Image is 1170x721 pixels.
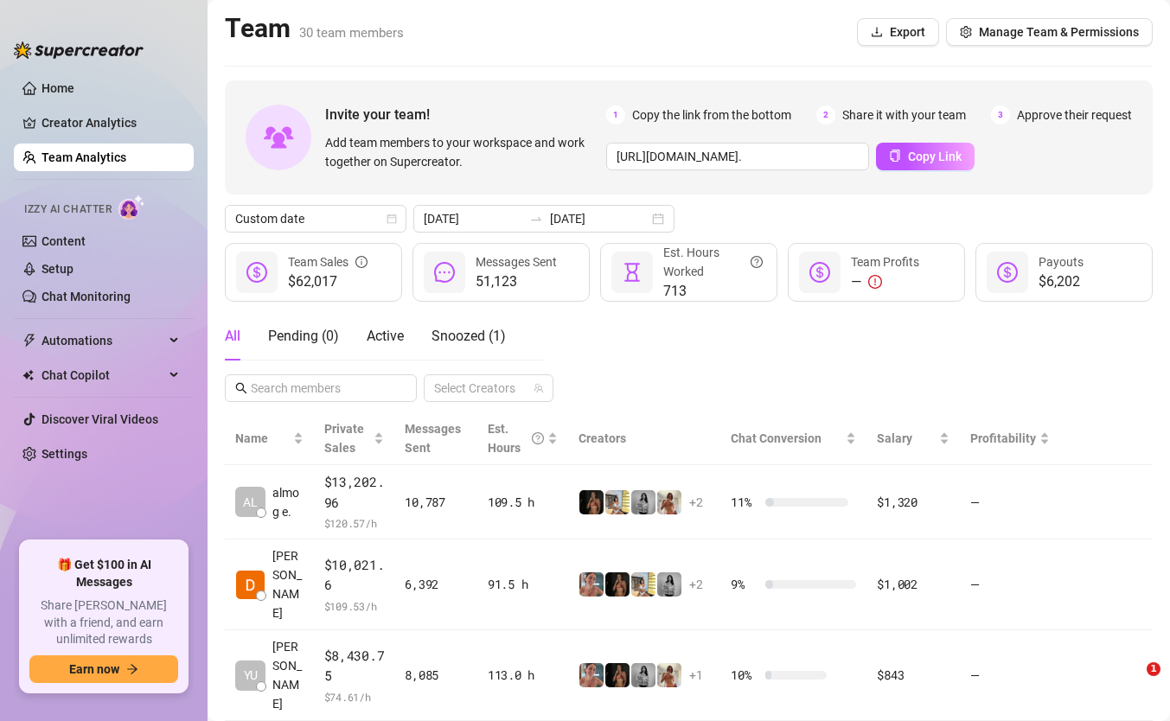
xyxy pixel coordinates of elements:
span: Share it with your team [842,105,966,124]
img: D [605,663,630,687]
span: Private Sales [324,422,364,455]
button: Manage Team & Permissions [946,18,1153,46]
span: question-circle [532,419,544,457]
span: $ 120.57 /h [324,514,385,532]
span: 713 [663,281,763,302]
a: Chat Monitoring [42,290,131,303]
button: Copy Link [876,143,975,170]
div: 109.5 h [488,493,558,512]
span: 3 [991,105,1010,124]
span: dollar-circle [809,262,830,283]
span: arrow-right [126,663,138,675]
a: Setup [42,262,74,276]
span: $ 74.61 /h [324,688,385,705]
span: 51,123 [476,271,557,292]
div: — [851,271,919,292]
td: — [960,539,1060,630]
div: 91.5 h [488,575,558,594]
span: Chat Conversion [731,431,822,445]
img: Green [657,490,681,514]
span: team [534,383,544,393]
span: YU [244,666,258,685]
div: Team Sales [288,252,368,271]
button: Earn nowarrow-right [29,655,178,683]
h2: Team [225,12,404,45]
span: [PERSON_NAME] [272,637,304,713]
div: 8,085 [405,666,467,685]
span: $13,202.96 [324,472,385,513]
iframe: Intercom live chat [1111,662,1153,704]
span: message [434,262,455,283]
span: setting [960,26,972,38]
span: Copy the link from the bottom [632,105,791,124]
a: Settings [42,447,87,461]
button: Export [857,18,939,46]
span: 1 [606,105,625,124]
span: $6,202 [1039,271,1084,292]
img: AI Chatter [118,195,145,220]
span: Invite your team! [325,104,606,125]
span: Profitability [970,431,1036,445]
span: 2 [816,105,835,124]
span: Izzy AI Chatter [24,201,112,218]
span: $ 109.53 /h [324,597,385,615]
th: Creators [568,412,720,465]
img: logo-BBDzfeDw.svg [14,41,144,59]
span: exclamation-circle [868,275,882,289]
span: $10,021.6 [324,555,385,596]
span: Custom date [235,206,396,232]
div: 10,787 [405,493,467,512]
span: Name [235,429,290,448]
span: Add team members to your workspace and work together on Supercreator. [325,133,599,171]
span: + 1 [689,666,703,685]
img: Prinssesa4u [605,490,630,514]
span: copy [889,150,901,162]
img: YL [579,572,604,597]
td: — [960,630,1060,721]
td: — [960,465,1060,539]
span: Chat Copilot [42,361,164,389]
img: Chat Copilot [22,369,34,381]
span: to [529,212,543,226]
img: Prinssesa4u [631,572,655,597]
span: search [235,382,247,394]
span: 9 % [731,575,758,594]
input: Start date [424,209,522,228]
div: All [225,326,240,347]
span: Team Profits [851,255,919,269]
img: A [631,663,655,687]
span: Automations [42,327,164,354]
div: 113.0 h [488,666,558,685]
a: Discover Viral Videos [42,412,158,426]
span: Payouts [1039,255,1084,269]
img: A [657,572,681,597]
span: + 2 [689,575,703,594]
a: Creator Analytics [42,109,180,137]
img: Green [657,663,681,687]
span: Share [PERSON_NAME] with a friend, and earn unlimited rewards [29,597,178,648]
span: $8,430.75 [324,646,385,686]
span: 1 [1147,662,1160,676]
div: $843 [877,666,949,685]
span: AL [243,493,258,512]
span: Export [890,25,925,39]
input: End date [550,209,649,228]
div: Pending ( 0 ) [268,326,339,347]
span: dollar-circle [997,262,1018,283]
img: D [605,572,630,597]
span: [PERSON_NAME] [272,546,304,622]
span: + 2 [689,493,703,512]
span: 🎁 Get $100 in AI Messages [29,557,178,590]
span: info-circle [355,252,368,271]
span: question-circle [751,243,763,281]
div: Est. Hours Worked [663,243,763,281]
span: Earn now [69,662,119,676]
span: 30 team members [299,25,404,41]
span: Snoozed ( 1 ) [432,328,506,344]
img: Dana Roz [236,571,265,599]
div: $1,320 [877,493,949,512]
span: Manage Team & Permissions [979,25,1139,39]
input: Search members [251,379,393,398]
img: D [579,490,604,514]
span: 10 % [731,666,758,685]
